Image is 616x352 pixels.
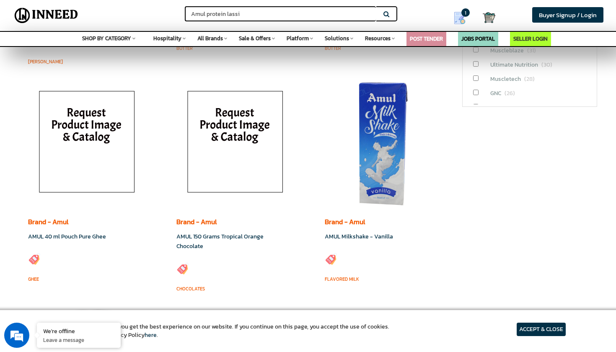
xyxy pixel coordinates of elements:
img: logo_Zg8I0qSkbAqR2WFHt3p6CTuqpyXMFPubPcD2OT02zFN43Cy9FUNNG3NEPhM_Q1qe_.png [14,50,35,55]
span: (28) [524,75,535,83]
a: [PERSON_NAME] [28,58,63,65]
div: We're offline [43,327,114,335]
a: AMUL Milkshake - Vanilla [325,232,393,241]
span: Platform [287,34,309,42]
img: inneed-price-tag.png [325,253,337,265]
span: SHOP BY CATEGORY [82,34,131,42]
em: Submit [123,258,152,269]
span: (26) [505,89,515,98]
span: Sale & Offers [239,34,271,42]
a: Ghee [28,276,39,282]
span: Hospitality [153,34,181,42]
a: here [145,331,157,339]
a: Brand - Amul [176,217,217,227]
a: Brand - Amul [325,217,365,227]
a: Cart [483,8,489,27]
a: Brand - Amul [28,217,68,227]
a: JOBS PORTAL [461,35,495,43]
em: Driven by SalesIQ [66,220,106,225]
span: 1 [461,8,470,17]
img: salesiqlogo_leal7QplfZFryJ6FIlVepeu7OftD7mt8q6exU6-34PB8prfIgodN67KcxXM9Y7JQ_.png [58,220,64,225]
article: We use cookies to ensure you get the best experience on our website. If you continue on this page... [50,323,389,339]
span: Buyer Signup / Login [539,10,597,20]
img: inneed-image-na.png [176,81,294,207]
img: 74852.jpg [325,81,442,207]
span: GNC [490,89,501,98]
span: Solutions [325,34,349,42]
img: inneed-price-tag.png [176,262,189,275]
span: (31) [527,46,536,55]
a: SELLER LOGIN [513,35,548,43]
img: Cart [483,11,495,24]
span: All Brands [197,34,223,42]
article: ACCEPT & CLOSE [517,323,566,336]
span: Muscletech [490,75,521,83]
a: POST TENDER [410,35,443,43]
a: Butter [325,45,341,52]
textarea: Type your message and click 'Submit' [4,229,160,258]
a: my Quotes 1 [443,8,483,28]
span: (25) [519,103,529,112]
div: Minimize live chat window [137,4,158,24]
a: Butter [176,45,193,52]
a: Buyer Signup / Login [532,7,603,23]
p: Leave a message [43,336,114,344]
a: AMUL 150 Grams Tropical Orange Chocolate [176,232,264,251]
span: Muscleblaze [490,46,524,55]
span: Resources [365,34,391,42]
span: We are offline. Please leave us a message. [18,106,146,190]
span: Dymatize [490,103,516,112]
img: inneed-image-na.png [28,81,145,207]
input: Search for Brands, Products, Sellers, Manufacturers... [185,6,376,21]
img: inneed-price-tag.png [28,253,41,265]
a: Flavored Milk [325,276,359,282]
div: Leave a message [44,47,141,58]
span: (30) [541,60,552,69]
a: Chocolates [176,285,205,292]
img: Show My Quotes [453,12,466,24]
a: AMUL 40 ml Pouch Pure Ghee [28,232,106,241]
span: Ultimate Nutrition [490,60,538,69]
img: Inneed.Market [11,5,81,26]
